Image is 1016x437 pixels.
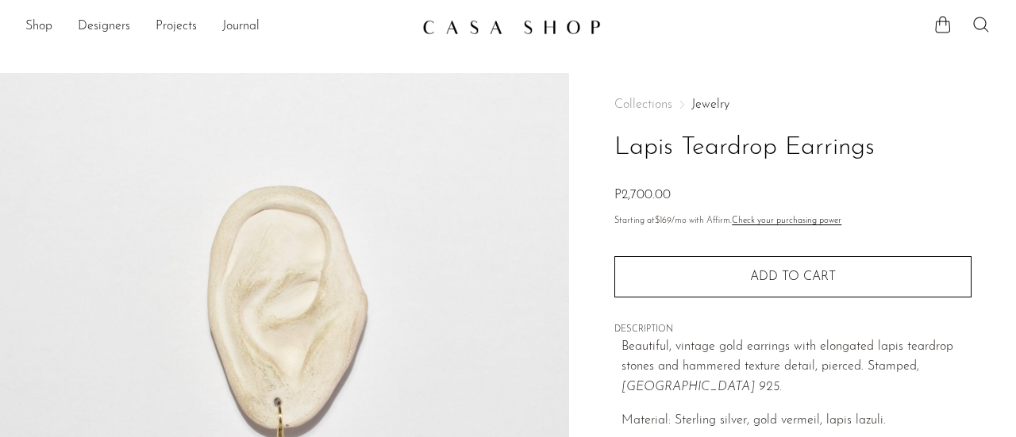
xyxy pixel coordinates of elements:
em: [GEOGRAPHIC_DATA] 925. [622,381,782,393]
a: Journal [222,17,260,37]
p: Starting at /mo with Affirm. [614,214,972,228]
a: Jewelry [691,98,729,111]
button: Add to cart [614,256,972,297]
p: Beautiful, vintage gold earrings with elongated lapis teardrop stones and hammered texture detail... [622,337,972,398]
a: Check your purchasing power - Learn more about Affirm Financing (opens in modal) [732,217,841,225]
span: $169 [655,217,672,225]
a: Designers [78,17,130,37]
p: Material: Sterling silver, gold vermeil, lapis lazuli. [622,411,972,431]
span: P2,700.00 [614,189,671,201]
a: Projects [156,17,197,37]
nav: Breadcrumbs [614,98,972,111]
span: DESCRIPTION [614,323,972,337]
nav: Desktop navigation [25,13,410,40]
ul: NEW HEADER MENU [25,13,410,40]
h1: Lapis Teardrop Earrings [614,128,972,168]
span: Collections [614,98,672,111]
span: Add to cart [750,270,836,283]
a: Shop [25,17,52,37]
